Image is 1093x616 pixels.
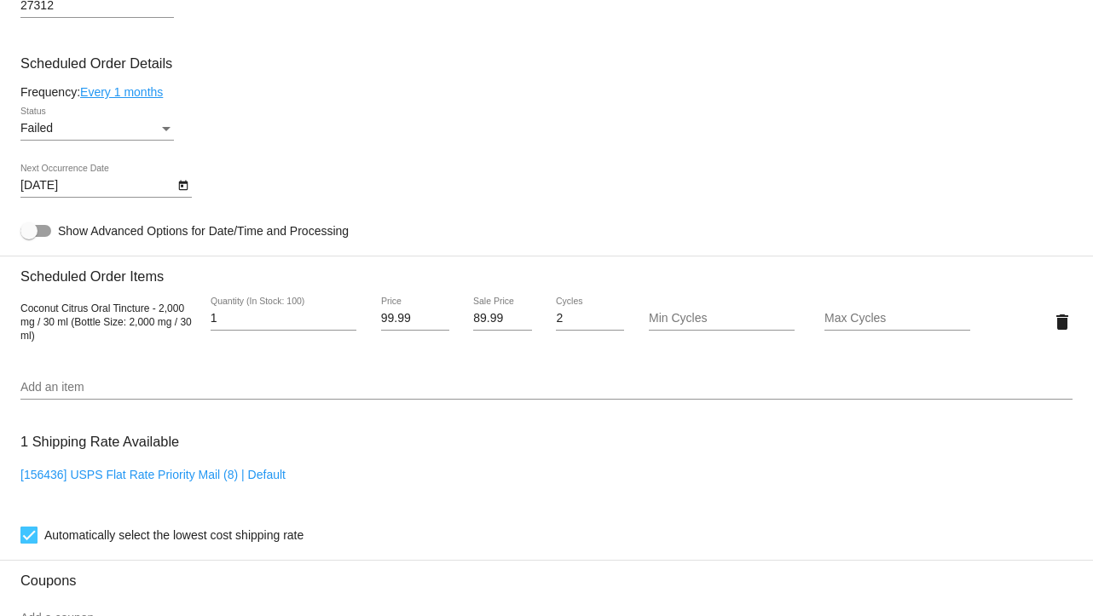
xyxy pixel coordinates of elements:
[824,312,970,325] input: Max Cycles
[20,55,1073,72] h3: Scheduled Order Details
[20,85,1073,99] div: Frequency:
[20,560,1073,589] h3: Coupons
[80,85,163,99] a: Every 1 months
[20,122,174,135] mat-select: Status
[20,302,192,342] span: Coconut Citrus Oral Tincture - 2,000 mg / 30 ml (Bottle Size: 2,000 mg / 30 ml)
[381,312,449,325] input: Price
[20,468,286,481] a: [156436] USPS Flat Rate Priority Mail (8) | Default
[20,381,1073,394] input: Add an item
[58,222,349,239] span: Show Advanced Options for Date/Time and Processing
[473,312,532,325] input: Sale Price
[649,312,795,325] input: Min Cycles
[174,176,192,193] button: Open calendar
[20,256,1073,285] h3: Scheduled Order Items
[211,312,356,325] input: Quantity (In Stock: 100)
[20,121,53,135] span: Failed
[1052,312,1073,332] mat-icon: delete
[20,423,179,460] h3: 1 Shipping Rate Available
[556,312,624,325] input: Cycles
[44,525,304,545] span: Automatically select the lowest cost shipping rate
[20,179,174,193] input: Next Occurrence Date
